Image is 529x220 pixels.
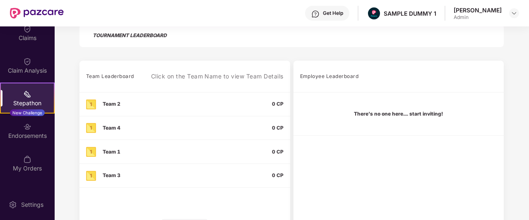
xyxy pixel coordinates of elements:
[23,90,31,98] img: svg+xml;base64,PHN2ZyB4bWxucz0iaHR0cDovL3d3dy53My5vcmcvMjAwMC9zdmciIHdpZHRoPSIyMSIgaGVpZ2h0PSIyMC...
[323,10,343,17] div: Get Help
[93,31,167,40] div: TOURNAMENT LEADERBOARD
[454,14,502,21] div: Admin
[103,170,120,180] div: Team 3
[19,201,46,209] div: Settings
[23,123,31,131] img: svg+xml;base64,PHN2ZyBpZD0iRW5kb3JzZW1lbnRzIiB4bWxucz0iaHR0cDovL3d3dy53My5vcmcvMjAwMC9zdmciIHdpZH...
[86,147,96,157] img: xgjXV2eur9mQfeDu6styMebnkMX8rC10BkAOuqZEcdb9WQP77nJT1MRvURDf+hAAAAAElFTkSuQmCC
[23,155,31,163] img: svg+xml;base64,PHN2ZyBpZD0iTXlfT3JkZXJzIiBkYXRhLW5hbWU9Ik15IE9yZGVycyIgeG1sbnM9Imh0dHA6Ly93d3cudz...
[86,71,134,81] div: Team Leaderboard
[86,171,96,181] img: xgjXV2eur9mQfeDu6styMebnkMX8rC10BkAOuqZEcdb9WQP77nJT1MRvURDf+hAAAAAElFTkSuQmCC
[10,109,45,116] div: New Challenge
[103,147,120,157] div: Team 1
[10,8,64,19] img: New Pazcare Logo
[103,99,120,109] div: Team 2
[454,6,502,14] div: [PERSON_NAME]
[293,92,504,135] td: There's no one here.... start inviting!
[272,149,284,155] span: 0 CP
[272,101,284,107] span: 0 CP
[300,71,359,81] div: Employee Leaderboard
[272,172,284,178] span: 0 CP
[23,57,31,66] img: svg+xml;base64,PHN2ZyBpZD0iQ2xhaW0iIHhtbG5zPSJodHRwOi8vd3d3LnczLm9yZy8yMDAwL3N2ZyIgd2lkdGg9IjIwIi...
[1,99,54,107] div: Stepathon
[311,10,320,18] img: svg+xml;base64,PHN2ZyBpZD0iSGVscC0zMngzMiIgeG1sbnM9Imh0dHA6Ly93d3cudzMub3JnLzIwMDAvc3ZnIiB3aWR0aD...
[368,7,380,19] img: Pazcare_Alternative_logo-01-01.png
[272,125,284,131] span: 0 CP
[86,99,96,109] img: xgjXV2eur9mQfeDu6styMebnkMX8rC10BkAOuqZEcdb9WQP77nJT1MRvURDf+hAAAAAElFTkSuQmCC
[23,25,31,33] img: svg+xml;base64,PHN2ZyBpZD0iQ2xhaW0iIHhtbG5zPSJodHRwOi8vd3d3LnczLm9yZy8yMDAwL3N2ZyIgd2lkdGg9IjIwIi...
[511,10,517,17] img: svg+xml;base64,PHN2ZyBpZD0iRHJvcGRvd24tMzJ4MzIiIHhtbG5zPSJodHRwOi8vd3d3LnczLm9yZy8yMDAwL3N2ZyIgd2...
[23,188,31,196] img: svg+xml;base64,PHN2ZyBpZD0iUGF6Y2FyZCIgeG1sbnM9Imh0dHA6Ly93d3cudzMub3JnLzIwMDAvc3ZnIiB3aWR0aD0iMj...
[384,9,436,17] div: SAMPLE DUMMY 1
[9,201,17,209] img: svg+xml;base64,PHN2ZyBpZD0iU2V0dGluZy0yMHgyMCIgeG1sbnM9Imh0dHA6Ly93d3cudzMub3JnLzIwMDAvc3ZnIiB3aW...
[103,123,120,133] div: Team 4
[151,72,284,80] div: Click on the Team Name to view Team Details
[86,123,96,133] img: xgjXV2eur9mQfeDu6styMebnkMX8rC10BkAOuqZEcdb9WQP77nJT1MRvURDf+hAAAAAElFTkSuQmCC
